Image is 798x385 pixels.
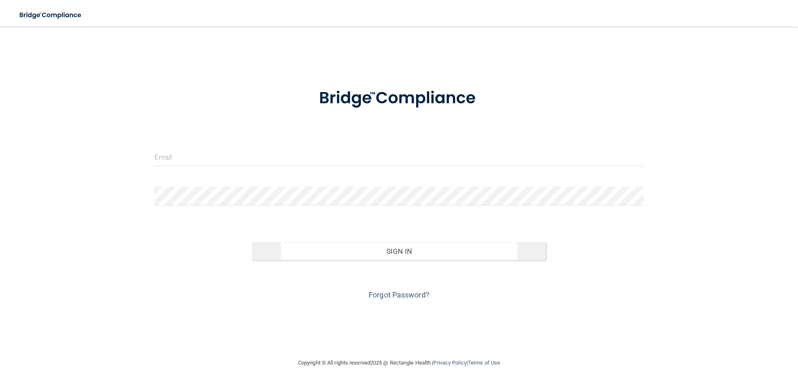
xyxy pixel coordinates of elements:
[247,350,551,376] div: Copyright © All rights reserved 2025 @ Rectangle Health | |
[302,77,496,120] img: bridge_compliance_login_screen.278c3ca4.svg
[13,7,89,24] img: bridge_compliance_login_screen.278c3ca4.svg
[369,290,429,299] a: Forgot Password?
[154,147,644,166] input: Email
[252,242,546,260] button: Sign In
[433,360,466,366] a: Privacy Policy
[468,360,500,366] a: Terms of Use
